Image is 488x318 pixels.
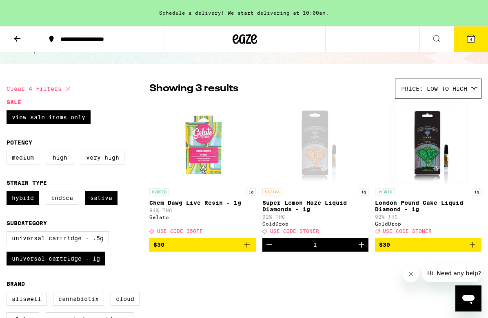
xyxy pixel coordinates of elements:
[262,221,369,226] div: GoldDrop
[246,188,256,195] p: 1g
[7,110,91,124] label: View Sale Items Only
[7,151,39,164] label: Medium
[149,188,169,195] p: HYBRID
[262,200,369,213] p: Super Lemon Haze Liquid Diamonds - 1g
[7,252,105,265] label: Universal Cartridge - 1g
[53,292,104,306] label: Cannabiotix
[379,241,390,248] span: $30
[149,238,256,252] button: Add to bag
[7,139,32,146] legend: Potency
[472,188,481,195] p: 1g
[85,191,118,205] label: Sativa
[7,220,47,226] legend: Subcategory
[149,215,256,220] div: Gelato
[375,200,481,213] p: London Pound Cake Liquid Diamond - 1g
[149,103,256,238] a: Open page for Chem Dawg Live Resin - 1g from Gelato
[262,238,276,252] button: Decrement
[7,292,47,306] label: Allswell
[149,200,256,206] p: Chem Dawg Live Resin - 1g
[313,241,317,248] div: 1
[7,99,21,105] legend: Sale
[375,214,481,219] p: 92% THC
[7,79,73,99] button: Clear 4 filters
[153,241,164,248] span: $30
[403,266,419,282] iframe: Close message
[359,188,368,195] p: 1g
[111,292,140,306] label: Cloud
[454,26,488,52] button: 4
[46,151,74,164] label: High
[262,214,369,219] p: 92% THC
[7,191,39,205] label: Hybrid
[375,103,481,238] a: Open page for London Pound Cake Liquid Diamond - 1g from GoldDrop
[383,228,432,234] span: USE CODE STONER
[375,221,481,226] div: GoldDrop
[7,231,109,245] label: Universal Cartridge - .5g
[270,228,319,234] span: USE CODE STONER
[7,180,47,186] legend: Strain Type
[470,37,472,42] span: 4
[375,238,481,252] button: Add to bag
[149,208,256,213] p: 84% THC
[7,281,25,287] legend: Brand
[388,103,469,184] img: GoldDrop - London Pound Cake Liquid Diamond - 1g
[355,238,368,252] button: Increment
[81,151,124,164] label: Very High
[149,82,238,96] p: Showing 3 results
[162,103,243,184] img: Gelato - Chem Dawg Live Resin - 1g
[157,228,203,234] span: USE CODE 35OFF
[455,285,481,311] iframe: Button to launch messaging window
[375,188,395,195] p: HYBRID
[46,191,78,205] label: Indica
[422,264,481,282] iframe: Message from company
[262,188,282,195] p: SATIVA
[401,86,467,92] span: Price: Low to High
[262,103,369,238] a: Open page for Super Lemon Haze Liquid Diamonds - 1g from GoldDrop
